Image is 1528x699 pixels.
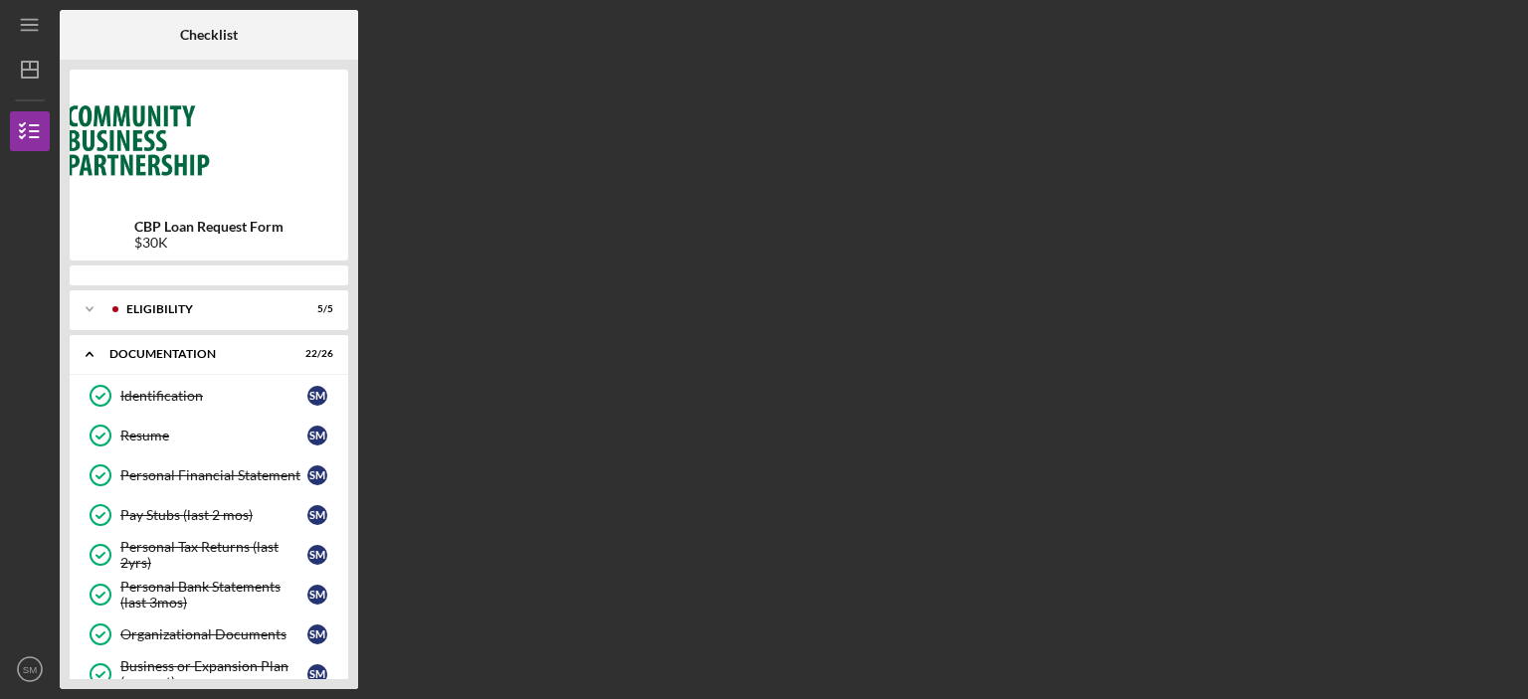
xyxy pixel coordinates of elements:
[126,303,284,315] div: Eligibility
[307,624,327,644] div: S M
[307,505,327,525] div: S M
[120,626,307,642] div: Organizational Documents
[80,455,338,495] a: Personal Financial StatementSM
[307,465,327,485] div: S M
[307,585,327,605] div: S M
[120,579,307,611] div: Personal Bank Statements (last 3mos)
[297,303,333,315] div: 5 / 5
[80,495,338,535] a: Pay Stubs (last 2 mos)SM
[307,545,327,565] div: S M
[23,664,37,675] text: SM
[307,664,327,684] div: S M
[180,27,238,43] b: Checklist
[80,416,338,455] a: ResumeSM
[134,235,284,251] div: $30K
[80,376,338,416] a: IdentificationSM
[297,348,333,360] div: 22 / 26
[120,388,307,404] div: Identification
[109,348,284,360] div: Documentation
[80,614,338,654] a: Organizational DocumentsSM
[307,426,327,445] div: S M
[134,219,284,235] b: CBP Loan Request Form
[120,507,307,523] div: Pay Stubs (last 2 mos)
[307,386,327,406] div: S M
[80,654,338,694] a: Business or Expansion Plan (current)SM
[80,575,338,614] a: Personal Bank Statements (last 3mos)SM
[80,535,338,575] a: Personal Tax Returns (last 2yrs)SM
[10,649,50,689] button: SM
[70,80,348,199] img: Product logo
[120,539,307,571] div: Personal Tax Returns (last 2yrs)
[120,658,307,690] div: Business or Expansion Plan (current)
[120,467,307,483] div: Personal Financial Statement
[120,428,307,443] div: Resume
